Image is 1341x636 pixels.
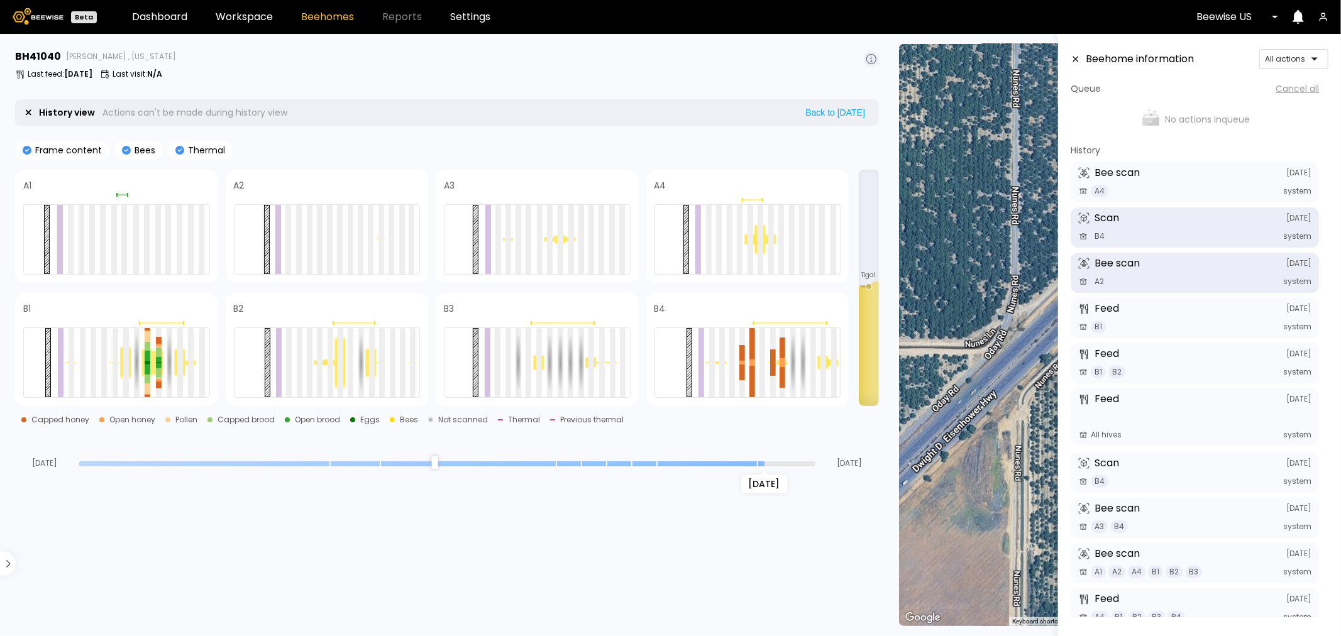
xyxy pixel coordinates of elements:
[103,108,288,117] p: Actions can't be made during history view
[1071,101,1319,138] div: No actions in queue
[438,416,488,424] div: Not scanned
[113,70,162,78] p: Last visit :
[1012,617,1066,626] button: Keyboard shortcuts
[147,69,162,79] b: N/A
[654,304,666,313] h4: B4
[184,146,225,155] p: Thermal
[560,416,624,424] div: Previous thermal
[1283,478,1311,485] span: system
[1095,304,1119,314] h3: Feed
[400,416,418,424] div: Bees
[1286,214,1311,222] span: [DATE]
[1071,84,1101,93] h4: Queue
[71,11,97,23] div: Beta
[802,107,869,118] button: Back to [DATE]
[234,304,244,313] h4: B2
[444,181,455,190] h4: A3
[360,416,380,424] div: Eggs
[382,12,422,22] span: Reports
[508,416,540,424] div: Thermal
[1283,613,1311,621] span: system
[295,416,340,424] div: Open brood
[1111,611,1126,623] span: B1
[1091,520,1108,533] span: A3
[1095,549,1140,559] h3: Bee scan
[1091,611,1108,623] span: A4
[1095,258,1140,268] h3: Bee scan
[1286,459,1311,467] span: [DATE]
[131,146,155,155] p: Bees
[1286,305,1311,312] span: [DATE]
[741,474,788,493] div: [DATE]
[1283,368,1311,376] span: system
[1286,550,1311,557] span: [DATE]
[1283,233,1311,240] span: system
[1091,475,1108,488] span: B4
[15,459,74,467] span: [DATE]
[1128,566,1145,578] span: A4
[1286,595,1311,603] span: [DATE]
[218,416,275,424] div: Capped brood
[1283,523,1311,530] span: system
[902,610,944,626] a: Open this area in Google Maps (opens a new window)
[1095,503,1140,513] h3: Bee scan
[40,108,96,117] p: History view
[15,52,61,62] h3: BH 41040
[1166,566,1183,578] span: B2
[1148,611,1165,623] span: B3
[1283,187,1311,195] span: system
[1286,505,1311,512] span: [DATE]
[216,12,273,22] a: Workspace
[13,8,63,25] img: Beewise logo
[1095,213,1119,223] h3: Scan
[1095,168,1140,178] h3: Bee scan
[301,12,354,22] a: Beehomes
[1283,323,1311,331] span: system
[820,459,879,467] span: [DATE]
[1095,594,1119,604] h3: Feed
[23,304,31,313] h4: B1
[450,12,490,22] a: Settings
[444,304,454,313] h4: B3
[1110,520,1128,533] span: B4
[31,146,102,155] p: Frame content
[1286,350,1311,358] span: [DATE]
[1086,54,1194,64] h3: Beehome information
[1108,366,1125,378] span: B2
[1091,275,1108,288] span: A2
[23,181,31,190] h4: A1
[1286,169,1311,177] span: [DATE]
[234,181,245,190] h4: A2
[64,69,92,79] b: [DATE]
[862,272,876,278] span: 11 gal
[1091,230,1108,243] span: B4
[1286,395,1311,403] span: [DATE]
[1091,366,1106,378] span: B1
[654,181,666,190] h4: A4
[1167,611,1185,623] span: B4
[1185,566,1202,578] span: B3
[1148,566,1163,578] span: B1
[1286,260,1311,267] span: [DATE]
[1071,146,1100,155] h4: History
[1078,430,1311,440] div: All hives
[902,610,944,626] img: Google
[1091,566,1106,578] span: A1
[1091,321,1106,333] span: B1
[1283,568,1311,576] span: system
[1283,278,1311,285] span: system
[1129,611,1145,623] span: B2
[1095,349,1119,359] h3: Feed
[132,12,187,22] a: Dashboard
[1095,394,1119,404] h3: Feed
[1095,458,1119,468] h3: Scan
[1108,566,1125,578] span: A2
[1091,185,1108,197] span: A4
[66,53,176,60] span: [PERSON_NAME] , [US_STATE]
[31,416,89,424] div: Capped honey
[1276,84,1319,93] span: Cancel all
[175,416,197,424] div: Pollen
[1283,431,1311,439] span: system
[28,70,92,78] p: Last feed :
[109,416,155,424] div: Open honey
